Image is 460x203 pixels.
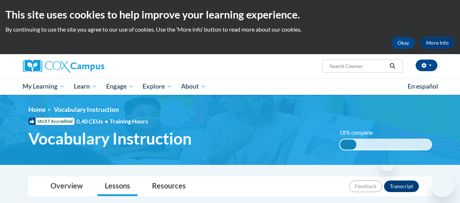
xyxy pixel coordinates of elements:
[18,78,69,95] a: My Learning
[340,139,356,150] div: 18% complete
[380,157,395,171] iframe: Close message
[387,62,398,70] button: Search
[392,37,415,49] button: Okay
[28,106,45,113] a: Home
[23,60,104,73] img: Cox Campus
[23,60,154,73] a: Cox Campus
[101,78,138,95] a: Engage
[431,174,454,197] iframe: Button to launch messaging window
[181,82,206,91] span: About
[176,78,211,95] a: About
[105,118,108,125] span: •
[138,78,176,95] a: Explore
[420,37,455,49] a: More Info
[329,62,387,70] input: Search Courses
[384,180,419,192] button: Transcript
[5,7,455,22] h2: This site uses cookies to help improve your learning experience.
[28,129,192,148] span: Vocabulary Instruction
[106,82,133,91] span: Engage
[28,118,75,125] span: IACET Accredited
[408,82,438,90] span: En español
[69,78,101,95] a: Learn
[97,177,137,196] a: Lessons
[403,79,443,94] a: En español
[43,177,90,196] a: Overview
[5,25,455,33] p: By continuing to use the site you agree to our use of cookies. Use the ‘More info’ button to read...
[339,129,381,137] label: 18% complete
[54,106,119,113] span: Vocabulary Instruction
[76,117,110,125] span: 0.40 CEUs
[143,82,172,91] span: Explore
[17,78,443,95] div: Main menu
[349,180,382,192] button: Feedback
[23,82,64,91] span: My Learning
[416,60,437,71] button: Account Settings
[110,118,148,125] span: Training Hours
[74,82,97,91] span: Learn
[145,177,193,196] a: Resources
